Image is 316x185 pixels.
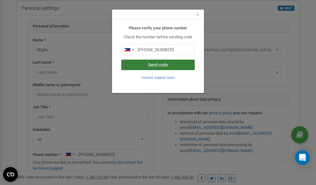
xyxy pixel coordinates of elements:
a: Contact support team [141,75,175,80]
button: Send code [121,60,195,70]
button: Close [196,11,199,18]
input: 0905 123 4567 [121,44,195,55]
div: Open Intercom Messenger [295,150,310,165]
span: × [196,11,199,18]
small: Contact support team [141,76,175,80]
button: Open CMP widget [3,167,18,182]
b: Please verify your phone number [129,26,187,30]
p: Check the number before sending code [121,34,195,40]
div: Telephone country code [122,45,136,55]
